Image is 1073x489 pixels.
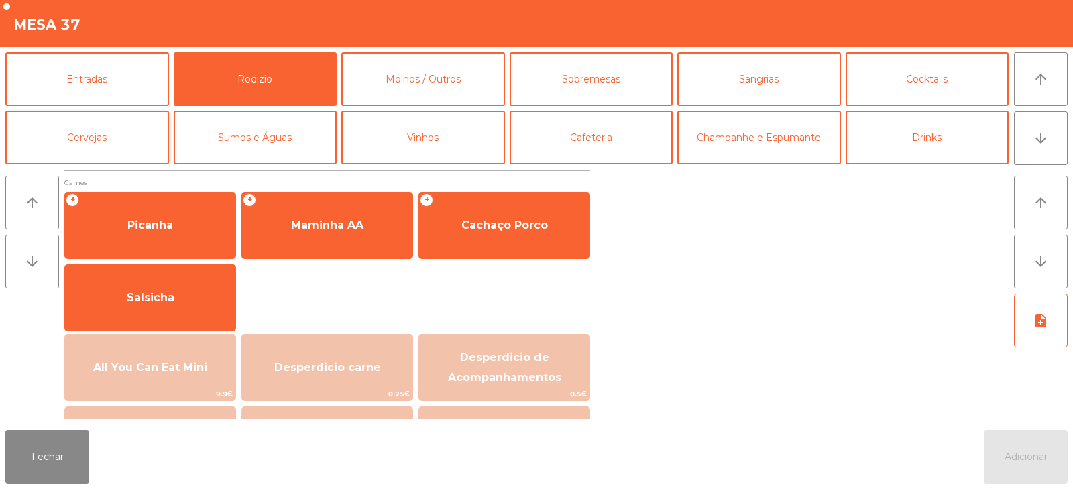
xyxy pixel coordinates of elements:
[243,193,256,207] span: +
[341,111,505,164] button: Vinhos
[66,193,79,207] span: +
[1033,195,1049,211] i: arrow_upward
[5,430,89,484] button: Fechar
[65,388,235,400] span: 9.9€
[1014,294,1068,347] button: note_add
[341,52,505,106] button: Molhos / Outros
[5,235,59,288] button: arrow_downward
[174,111,337,164] button: Sumos e Águas
[24,195,40,211] i: arrow_upward
[127,219,173,231] span: Picanha
[420,193,433,207] span: +
[242,388,412,400] span: 0.25€
[5,176,59,229] button: arrow_upward
[510,111,673,164] button: Cafeteria
[1033,130,1049,146] i: arrow_downward
[5,111,169,164] button: Cervejas
[1033,71,1049,87] i: arrow_upward
[419,388,589,400] span: 0.5€
[127,291,174,304] span: Salsicha
[846,111,1009,164] button: Drinks
[64,176,590,189] span: Carnes
[93,361,207,374] span: All You Can Eat Mini
[448,351,561,384] span: Desperdicio de Acompanhamentos
[510,52,673,106] button: Sobremesas
[677,111,841,164] button: Champanhe e Espumante
[24,254,40,270] i: arrow_downward
[5,52,169,106] button: Entradas
[274,361,381,374] span: Desperdicio carne
[461,219,548,231] span: Cachaço Porco
[174,52,337,106] button: Rodizio
[1014,235,1068,288] button: arrow_downward
[13,15,80,35] h4: Mesa 37
[677,52,841,106] button: Sangrias
[1033,254,1049,270] i: arrow_downward
[1014,111,1068,165] button: arrow_downward
[1033,313,1049,329] i: note_add
[846,52,1009,106] button: Cocktails
[1014,52,1068,106] button: arrow_upward
[1014,176,1068,229] button: arrow_upward
[291,219,363,231] span: Maminha AA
